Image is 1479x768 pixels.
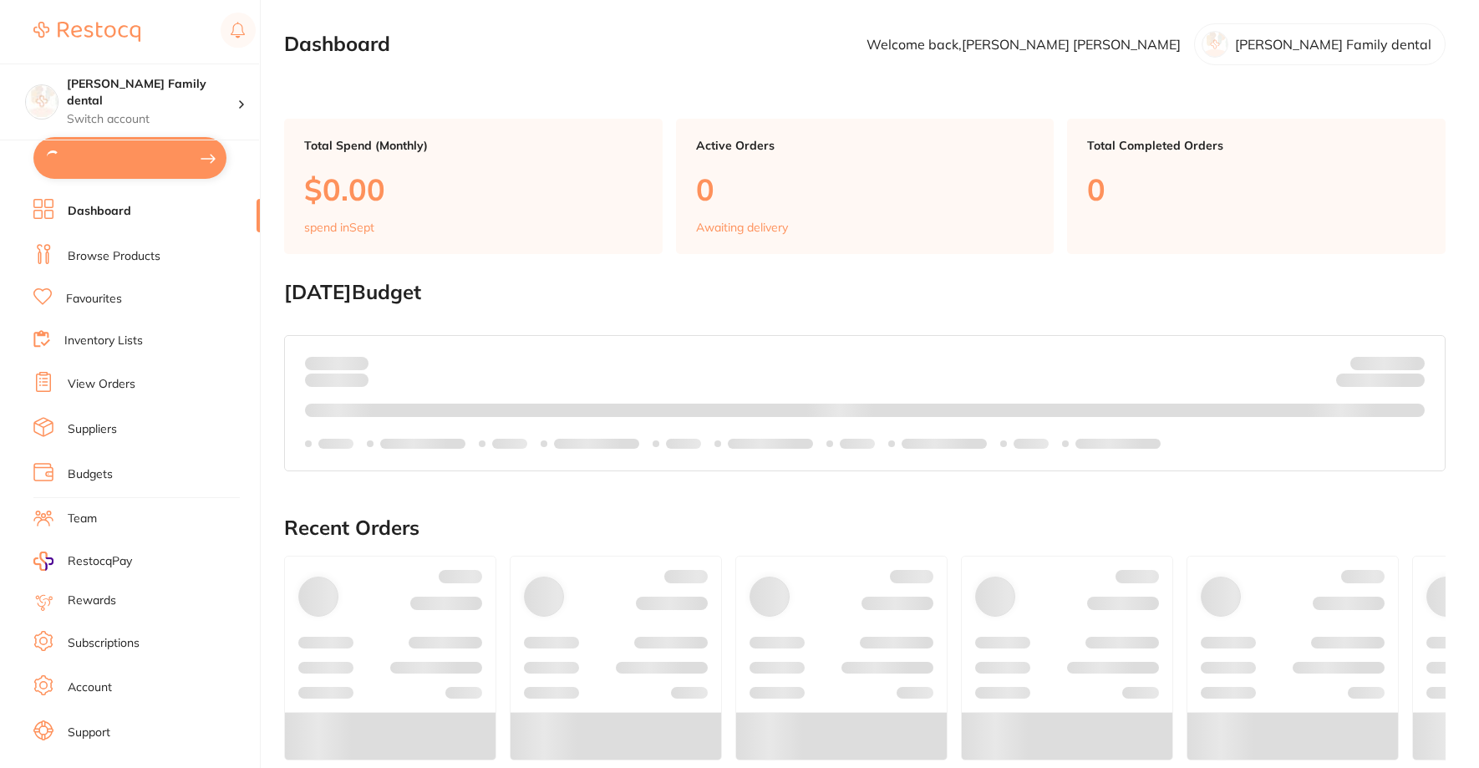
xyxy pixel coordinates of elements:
p: Budget: [1350,356,1425,369]
p: Labels [1014,437,1049,450]
a: RestocqPay [33,552,132,571]
p: Total Completed Orders [1087,139,1426,152]
a: Active Orders0Awaiting delivery [676,119,1055,254]
a: Suppliers [68,421,117,438]
a: Inventory Lists [64,333,143,349]
strong: $0.00 [1395,376,1425,391]
p: Spent: [305,356,368,369]
a: Team [68,511,97,527]
p: Labels extended [902,437,987,450]
img: Westbrook Family dental [26,85,58,117]
a: View Orders [68,376,135,393]
img: RestocqPay [33,552,53,571]
p: Labels extended [554,437,639,450]
h2: Recent Orders [284,516,1446,540]
a: Total Completed Orders0 [1067,119,1446,254]
p: Switch account [67,111,237,128]
p: Labels [840,437,875,450]
p: month [305,370,368,390]
a: Total Spend (Monthly)$0.00spend inSept [284,119,663,254]
a: Support [68,725,110,741]
h2: Dashboard [284,33,390,56]
a: Restocq Logo [33,13,140,51]
p: Labels [666,437,701,450]
p: Welcome back, [PERSON_NAME] [PERSON_NAME] [867,37,1181,52]
a: Dashboard [68,203,131,220]
p: Awaiting delivery [696,221,788,234]
p: Labels extended [380,437,465,450]
p: $0.00 [304,172,643,206]
a: Rewards [68,593,116,609]
p: spend in Sept [304,221,374,234]
p: 0 [696,172,1034,206]
a: Favourites [66,291,122,308]
img: Restocq Logo [33,22,140,42]
p: Total Spend (Monthly) [304,139,643,152]
p: Active Orders [696,139,1034,152]
strong: $NaN [1392,355,1425,370]
h2: [DATE] Budget [284,281,1446,304]
a: Browse Products [68,248,160,265]
a: Account [68,679,112,696]
a: Budgets [68,466,113,483]
strong: $0.00 [339,355,368,370]
p: Remaining: [1336,370,1425,390]
span: RestocqPay [68,553,132,570]
p: 0 [1087,172,1426,206]
h4: Westbrook Family dental [67,76,237,109]
p: [PERSON_NAME] Family dental [1235,37,1431,52]
p: Labels extended [1075,437,1161,450]
p: Labels [492,437,527,450]
p: Labels extended [728,437,813,450]
p: Labels [318,437,353,450]
a: Subscriptions [68,635,140,652]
